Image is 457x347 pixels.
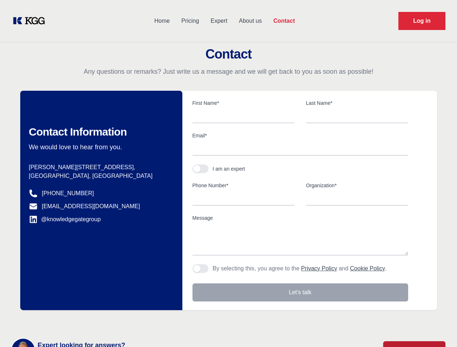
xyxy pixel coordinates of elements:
label: First Name* [192,99,295,107]
a: Home [148,12,175,30]
a: Privacy Policy [301,265,337,271]
a: Expert [205,12,233,30]
h2: Contact Information [29,125,171,138]
a: Pricing [175,12,205,30]
label: Message [192,214,408,222]
label: Phone Number* [192,182,295,189]
a: Cookie Policy [350,265,385,271]
a: @knowledgegategroup [29,215,101,224]
a: [EMAIL_ADDRESS][DOMAIN_NAME] [42,202,140,211]
a: Contact [267,12,301,30]
p: Any questions or remarks? Just write us a message and we will get back to you as soon as possible! [9,67,448,76]
button: Let's talk [192,283,408,301]
p: [GEOGRAPHIC_DATA], [GEOGRAPHIC_DATA] [29,172,171,180]
a: [PHONE_NUMBER] [42,189,94,198]
p: We would love to hear from you. [29,143,171,151]
div: Cookie settings [8,340,45,344]
h2: Contact [9,47,448,61]
a: KOL Knowledge Platform: Talk to Key External Experts (KEE) [12,15,51,27]
label: Email* [192,132,408,139]
label: Last Name* [306,99,408,107]
div: I am an expert [213,165,245,172]
p: [PERSON_NAME][STREET_ADDRESS], [29,163,171,172]
label: Organization* [306,182,408,189]
a: Request Demo [398,12,445,30]
a: About us [233,12,267,30]
iframe: Chat Widget [421,312,457,347]
p: By selecting this, you agree to the and . [213,264,387,273]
